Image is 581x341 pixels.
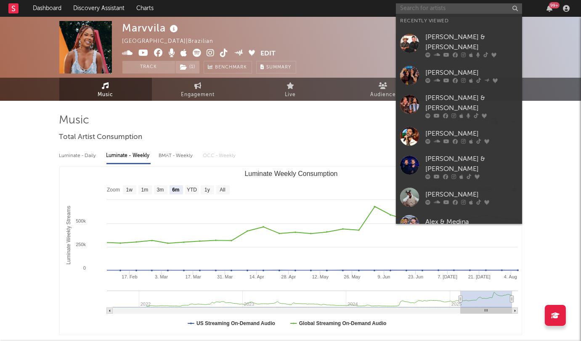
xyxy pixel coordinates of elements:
[267,65,292,70] span: Summary
[152,78,244,101] a: Engagement
[204,187,210,193] text: 1y
[396,123,522,150] a: [PERSON_NAME]
[337,78,430,101] a: Audience
[107,187,120,193] text: Zoom
[154,274,168,279] text: 3. Mar
[175,61,200,73] span: ( 1 )
[186,187,196,193] text: YTD
[159,149,195,163] div: BMAT - Weekly
[204,61,252,73] a: Benchmark
[504,274,517,279] text: 4. Aug
[396,211,522,238] a: Alex & Medina
[400,16,518,26] div: Recently Viewed
[281,274,296,279] text: 28. Apr
[59,132,143,142] span: Total Artist Consumption
[220,187,225,193] text: All
[249,274,264,279] text: 14. Apr
[396,3,522,14] input: Search for artists
[396,150,522,184] a: [PERSON_NAME] & [PERSON_NAME]
[425,154,518,174] div: [PERSON_NAME] & [PERSON_NAME]
[425,129,518,139] div: [PERSON_NAME]
[285,90,296,100] span: Live
[215,63,247,73] span: Benchmark
[396,89,522,123] a: [PERSON_NAME] & [PERSON_NAME]
[244,170,337,177] text: Luminate Weekly Consumption
[185,274,201,279] text: 17. Mar
[122,274,137,279] text: 17. Feb
[547,5,552,12] button: 99+
[83,265,85,270] text: 0
[396,28,522,62] a: [PERSON_NAME] & [PERSON_NAME]
[244,78,337,101] a: Live
[256,61,296,73] button: Summary
[172,187,179,193] text: 6m
[299,320,386,326] text: Global Streaming On-Demand Audio
[260,49,276,59] button: Edit
[76,218,86,223] text: 500k
[65,206,71,265] text: Luminate Weekly Streams
[60,167,522,335] svg: Luminate Weekly Consumption
[344,274,361,279] text: 26. May
[408,274,423,279] text: 23. Jun
[425,217,518,227] div: Alex & Medina
[549,2,560,8] div: 99 +
[196,320,275,326] text: US Streaming On-Demand Audio
[98,90,113,100] span: Music
[106,149,151,163] div: Luminate - Weekly
[370,90,396,100] span: Audience
[468,274,490,279] text: 21. [DATE]
[175,61,199,73] button: (1)
[122,37,223,47] div: [GEOGRAPHIC_DATA] | Brazilian
[181,90,215,100] span: Engagement
[157,187,164,193] text: 3m
[377,274,390,279] text: 9. Jun
[425,190,518,200] div: [PERSON_NAME]
[438,274,457,279] text: 7. [DATE]
[425,93,518,113] div: [PERSON_NAME] & [PERSON_NAME]
[217,274,233,279] text: 31. Mar
[396,184,522,211] a: [PERSON_NAME]
[425,68,518,78] div: [PERSON_NAME]
[126,187,133,193] text: 1w
[396,62,522,89] a: [PERSON_NAME]
[76,242,86,247] text: 250k
[59,78,152,101] a: Music
[122,21,180,35] div: Marvvila
[312,274,329,279] text: 12. May
[425,32,518,52] div: [PERSON_NAME] & [PERSON_NAME]
[141,187,148,193] text: 1m
[122,61,175,73] button: Track
[59,149,98,163] div: Luminate - Daily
